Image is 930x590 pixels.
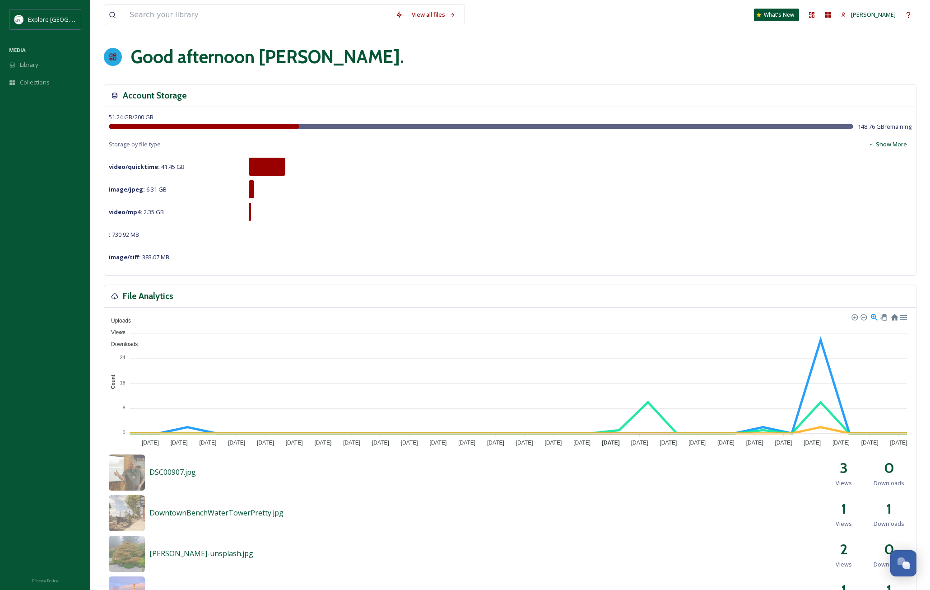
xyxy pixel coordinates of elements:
[841,498,846,520] h2: 1
[832,440,850,446] tspan: [DATE]
[884,457,894,479] h2: 0
[858,122,911,131] span: 148.76 GB remaining
[257,440,274,446] tspan: [DATE]
[20,78,50,87] span: Collections
[864,136,911,153] button: Show More
[315,440,332,446] tspan: [DATE]
[516,440,533,446] tspan: [DATE]
[104,318,131,324] span: Uploads
[109,253,169,261] span: 383.07 MB
[430,440,447,446] tspan: [DATE]
[804,440,821,446] tspan: [DATE]
[20,61,38,69] span: Library
[840,457,848,479] h2: 3
[458,440,475,446] tspan: [DATE]
[109,253,141,261] strong: image/tiff :
[123,405,126,410] tspan: 8
[109,113,153,121] span: 51.24 GB / 200 GB
[836,6,900,23] a: [PERSON_NAME]
[109,230,139,239] span: 730.92 MB
[890,313,898,320] div: Reset Zoom
[109,495,145,531] img: 1fddc8e5-5f31-4227-ba85-f9f51fefd1dd.jpg
[110,375,116,389] text: Count
[660,440,677,446] tspan: [DATE]
[109,454,145,491] img: 92ed5eba-ae59-4972-aa02-f4563e3387d6.jpg
[9,47,26,53] span: MEDIA
[874,560,904,569] span: Downloads
[109,185,167,193] span: 6.31 GB
[631,440,648,446] tspan: [DATE]
[120,355,125,360] tspan: 24
[717,440,735,446] tspan: [DATE]
[28,15,152,23] span: Explore [GEOGRAPHIC_DATA][PERSON_NAME]
[120,379,125,385] tspan: 16
[860,314,866,320] div: Zoom Out
[104,329,126,336] span: Views
[142,440,159,446] tspan: [DATE]
[884,538,894,560] h2: 0
[688,440,706,446] tspan: [DATE]
[840,538,848,560] h2: 2
[775,440,792,446] tspan: [DATE]
[123,430,126,435] tspan: 0
[836,479,852,487] span: Views
[890,440,907,446] tspan: [DATE]
[120,330,125,335] tspan: 32
[123,290,173,303] h3: File Analytics
[32,578,58,584] span: Privacy Policy
[149,467,196,477] span: DSC00907.jpg
[870,313,878,320] div: Selection Zoom
[109,230,111,239] strong: :
[228,440,245,446] tspan: [DATE]
[372,440,389,446] tspan: [DATE]
[104,341,138,347] span: Downloads
[899,313,907,320] div: Menu
[109,536,145,572] img: 3bab0c4d-e9d8-47b7-bff0-d3191b32b7df.jpg
[343,440,360,446] tspan: [DATE]
[286,440,303,446] tspan: [DATE]
[171,440,188,446] tspan: [DATE]
[149,508,284,518] span: DowntownBenchWaterTowerPretty.jpg
[851,10,896,19] span: [PERSON_NAME]
[109,163,160,171] strong: video/quicktime :
[602,440,620,446] tspan: [DATE]
[14,15,23,24] img: north%20marion%20account.png
[754,9,799,21] a: What's New
[880,314,886,319] div: Panning
[407,6,460,23] a: View all files
[746,440,763,446] tspan: [DATE]
[109,163,185,171] span: 41.45 GB
[131,43,404,70] h1: Good afternoon [PERSON_NAME] .
[125,5,391,25] input: Search your library
[890,550,916,576] button: Open Chat
[123,89,187,102] h3: Account Storage
[200,440,217,446] tspan: [DATE]
[861,440,879,446] tspan: [DATE]
[836,520,852,528] span: Views
[109,208,142,216] strong: video/mp4 :
[109,140,161,149] span: Storage by file type
[874,479,904,487] span: Downloads
[109,185,145,193] strong: image/jpeg :
[32,575,58,585] a: Privacy Policy
[401,440,418,446] tspan: [DATE]
[149,548,253,558] span: [PERSON_NAME]-unsplash.jpg
[487,440,504,446] tspan: [DATE]
[545,440,562,446] tspan: [DATE]
[886,498,892,520] h2: 1
[573,440,591,446] tspan: [DATE]
[836,560,852,569] span: Views
[874,520,904,528] span: Downloads
[109,208,164,216] span: 2.35 GB
[851,314,857,320] div: Zoom In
